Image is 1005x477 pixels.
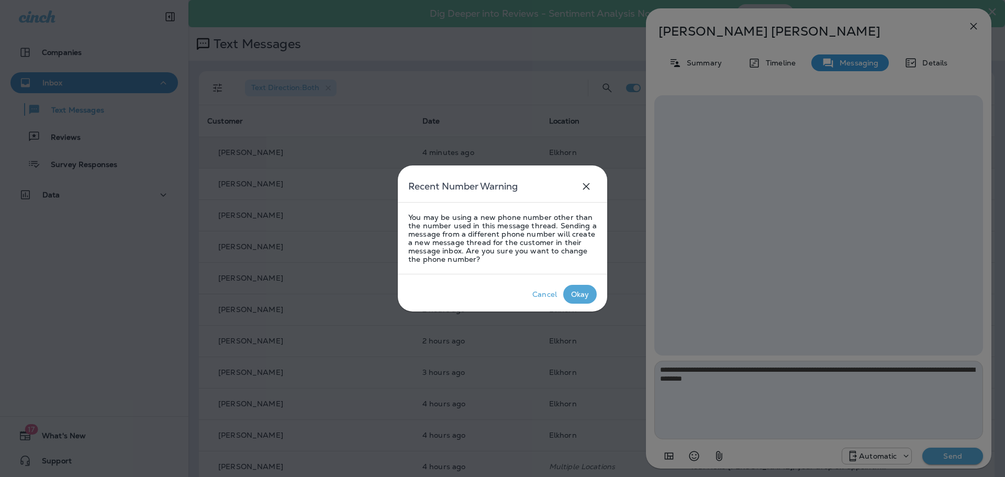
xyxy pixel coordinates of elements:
[563,285,597,304] button: Okay
[408,213,597,263] p: You may be using a new phone number other than the number used in this message thread. Sending a ...
[571,290,589,298] div: Okay
[408,178,518,195] h5: Recent Number Warning
[526,285,563,304] button: Cancel
[576,176,597,197] button: close
[532,290,557,298] div: Cancel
